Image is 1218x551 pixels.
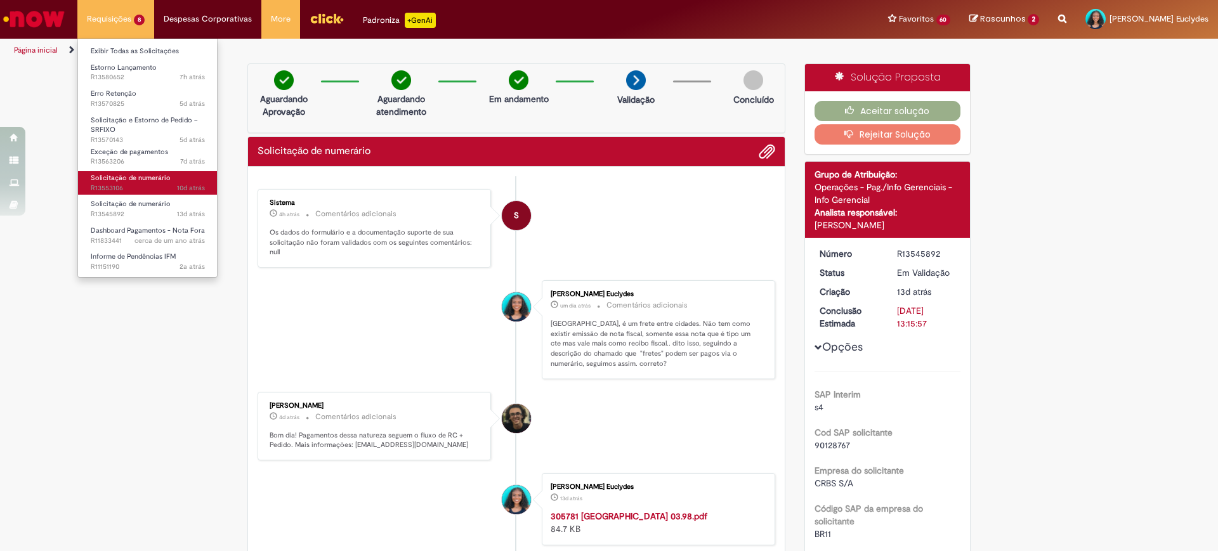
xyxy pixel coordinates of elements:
time: 06/08/2024 10:17:43 [134,236,205,245]
span: CRBS S/A [815,477,853,489]
ul: Requisições [77,38,218,278]
span: 90128767 [815,439,850,451]
time: 26/09/2025 14:25:26 [180,99,205,108]
div: Grupo de Atribuição: [815,168,961,181]
span: More [271,13,291,25]
span: 5d atrás [180,99,205,108]
span: Estorno Lançamento [91,63,157,72]
time: 21/09/2025 14:08:07 [177,183,205,193]
button: Adicionar anexos [759,143,775,160]
div: [DATE] 13:15:57 [897,304,956,330]
p: Aguardando Aprovação [253,93,315,118]
img: click_logo_yellow_360x200.png [310,9,344,28]
span: 13d atrás [560,495,582,502]
p: Validação [617,93,655,106]
a: Exibir Todas as Solicitações [78,44,218,58]
div: [PERSON_NAME] Euclydes [551,483,762,491]
p: Bom dia! Pagamentos dessa natureza seguem o fluxo de RC + Pedido. Mais informações: [EMAIL_ADDRES... [270,431,481,450]
div: 18/09/2025 09:17:03 [897,285,956,298]
img: img-circle-grey.png [743,70,763,90]
p: Aguardando atendimento [370,93,432,118]
time: 26/09/2025 11:32:49 [180,135,205,145]
p: Os dados do formulário e a documentação suporte de sua solicitação não foram validados com os seg... [270,228,481,257]
img: arrow-next.png [626,70,646,90]
a: 305781 [GEOGRAPHIC_DATA] 03.98.pdf [551,510,707,522]
span: Solicitação de numerário [91,199,171,209]
div: [PERSON_NAME] [815,219,961,231]
b: Cod SAP solicitante [815,427,893,438]
div: [PERSON_NAME] Euclydes [551,290,762,298]
div: [PERSON_NAME] [270,402,481,410]
span: Rascunhos [980,13,1026,25]
time: 24/09/2025 14:16:33 [180,157,205,166]
span: R11151190 [91,262,205,272]
span: Dashboard Pagamentos - Nota Fora [91,226,205,235]
small: Comentários adicionais [315,209,396,219]
span: S [514,200,519,231]
time: 23/02/2024 14:30:18 [180,262,205,271]
a: Aberto R13570143 : Solicitação e Estorno de Pedido – SRFIXO [78,113,218,141]
time: 30/09/2025 14:08:03 [279,211,299,218]
span: 13d atrás [897,286,931,297]
div: R13545892 [897,247,956,260]
span: [PERSON_NAME] Euclydes [1110,13,1208,24]
p: Em andamento [489,93,549,105]
span: s4 [815,401,823,413]
span: R13563206 [91,157,205,167]
a: Rascunhos [969,13,1039,25]
span: R13553106 [91,183,205,193]
ul: Trilhas de página [10,39,802,62]
p: Concluído [733,93,774,106]
span: Exceção de pagamentos [91,147,168,157]
span: Solicitação e Estorno de Pedido – SRFIXO [91,115,197,135]
span: 13d atrás [177,209,205,219]
div: Caroline Pontes Euclydes [502,485,531,514]
span: 4h atrás [279,211,299,218]
b: Empresa do solicitante [815,465,904,476]
img: ServiceNow [1,6,67,32]
time: 18/09/2025 09:16:00 [560,495,582,502]
div: System [502,201,531,230]
h2: Solicitação de numerário Histórico de tíquete [258,146,370,157]
span: 7d atrás [180,157,205,166]
span: Requisições [87,13,131,25]
div: 84.7 KB [551,510,762,535]
a: Aberto R13545892 : Solicitação de numerário [78,197,218,221]
dt: Conclusão Estimada [810,304,888,330]
span: 2 [1028,14,1039,25]
time: 30/09/2025 10:54:03 [180,72,205,82]
time: 18/09/2025 09:17:03 [897,286,931,297]
span: R13545892 [91,209,205,219]
small: Comentários adicionais [315,412,396,422]
b: Código SAP da empresa do solicitante [815,503,923,527]
div: Padroniza [363,13,436,28]
div: Analista responsável: [815,206,961,219]
b: SAP Interim [815,389,861,400]
time: 29/09/2025 11:58:51 [560,302,591,309]
span: BR11 [815,528,831,540]
span: R13580652 [91,72,205,82]
small: Comentários adicionais [606,300,688,311]
img: check-circle-green.png [509,70,528,90]
div: Sistema [270,199,481,207]
div: Solução Proposta [805,64,971,91]
dt: Status [810,266,888,279]
span: R13570825 [91,99,205,109]
span: Informe de Pendências IFM [91,252,176,261]
span: R13570143 [91,135,205,145]
dt: Número [810,247,888,260]
a: Aberto R13553106 : Solicitação de numerário [78,171,218,195]
span: 8 [134,15,145,25]
img: check-circle-green.png [391,70,411,90]
span: Solicitação de numerário [91,173,171,183]
span: um dia atrás [560,302,591,309]
div: Operações - Pag./Info Gerenciais - Info Gerencial [815,181,961,206]
p: +GenAi [405,13,436,28]
span: Erro Retenção [91,89,136,98]
span: 60 [936,15,951,25]
a: Aberto R13563206 : Exceção de pagamentos [78,145,218,169]
div: Cleber Gressoni Rodrigues [502,404,531,433]
span: R11833441 [91,236,205,246]
a: Aberto R13580652 : Estorno Lançamento [78,61,218,84]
